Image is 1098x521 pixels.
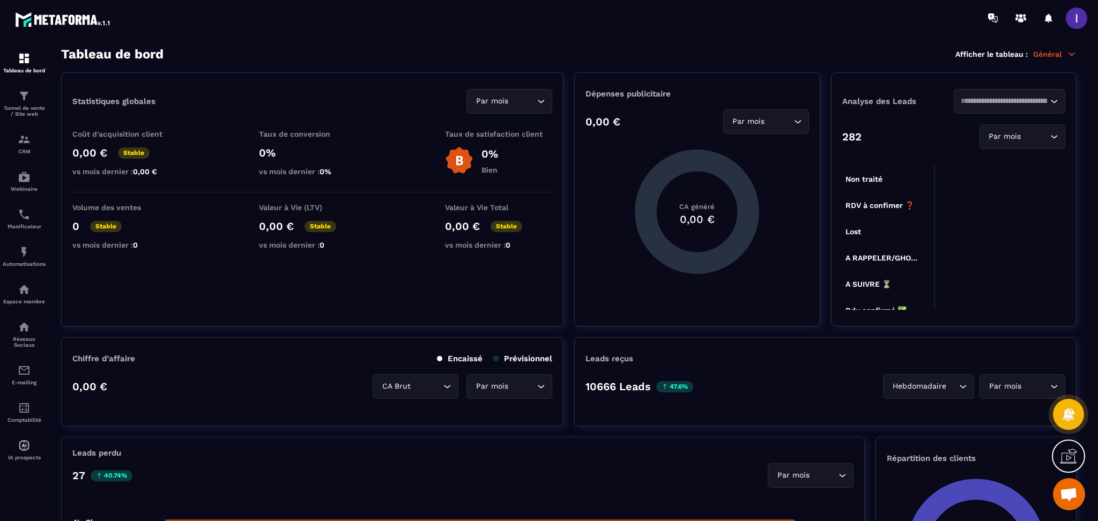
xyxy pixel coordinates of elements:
p: Répartition des clients [887,453,1065,463]
p: Valeur à Vie (LTV) [259,203,366,212]
div: Search for option [768,463,854,488]
img: formation [18,133,31,146]
a: social-networksocial-networkRéseaux Sociaux [3,312,46,356]
span: 0 [506,241,510,249]
p: Espace membre [3,299,46,304]
div: Search for option [373,374,458,399]
img: b-badge-o.b3b20ee6.svg [445,146,473,175]
div: Search for option [723,109,809,134]
p: 282 [842,130,862,143]
p: Stable [491,221,522,232]
p: Stable [90,221,122,232]
img: logo [15,10,112,29]
img: automations [18,170,31,183]
span: 0 [320,241,324,249]
p: Tunnel de vente / Site web [3,105,46,117]
span: Par mois [986,381,1023,392]
img: automations [18,245,31,258]
span: CA Brut [380,381,413,392]
tspan: A RAPPELER/GHO... [845,254,917,262]
p: 40.74% [91,470,132,481]
input: Search for option [510,381,535,392]
span: Hebdomadaire [890,381,948,392]
p: Volume des ventes [72,203,180,212]
a: emailemailE-mailing [3,356,46,393]
input: Search for option [961,95,1048,107]
input: Search for option [1023,131,1048,143]
div: Search for option [466,89,552,114]
img: email [18,364,31,377]
span: 0% [320,167,331,176]
span: Par mois [473,95,510,107]
p: 0 [72,220,79,233]
a: automationsautomationsAutomatisations [3,237,46,275]
p: Leads perdu [72,448,121,458]
p: vs mois dernier : [72,241,180,249]
p: E-mailing [3,379,46,385]
p: vs mois dernier : [72,167,180,176]
p: 0% [481,147,498,160]
a: formationformationTableau de bord [3,44,46,81]
p: IA prospects [3,455,46,460]
p: Taux de satisfaction client [445,130,552,138]
h3: Tableau de bord [61,47,164,62]
p: vs mois dernier : [445,241,552,249]
p: Comptabilité [3,417,46,423]
p: Général [1033,49,1077,59]
p: Afficher le tableau : [955,50,1028,58]
p: Analyse des Leads [842,96,954,106]
p: 27 [72,469,85,482]
p: 0,00 € [445,220,480,233]
p: vs mois dernier : [259,167,366,176]
a: formationformationCRM [3,125,46,162]
div: Search for option [466,374,552,399]
p: Réseaux Sociaux [3,336,46,348]
input: Search for option [812,470,836,481]
span: Par mois [473,381,510,392]
tspan: Non traité [845,175,882,183]
p: Encaissé [437,354,483,363]
a: Ouvrir le chat [1053,478,1085,510]
p: Coût d'acquisition client [72,130,180,138]
p: Statistiques globales [72,96,155,106]
div: Search for option [954,89,1065,114]
a: automationsautomationsEspace membre [3,275,46,312]
input: Search for option [1023,381,1048,392]
span: Par mois [730,116,767,128]
tspan: Rdv confirmé ✅ [845,306,907,315]
input: Search for option [413,381,441,392]
tspan: Lost [845,227,861,236]
img: automations [18,283,31,296]
p: 0% [259,146,366,159]
span: 0 [133,241,138,249]
p: CRM [3,148,46,154]
p: 10666 Leads [585,380,651,393]
a: formationformationTunnel de vente / Site web [3,81,46,125]
a: automationsautomationsWebinaire [3,162,46,200]
p: Leads reçus [585,354,633,363]
p: Chiffre d’affaire [72,354,135,363]
p: Stable [118,147,150,159]
p: Automatisations [3,261,46,267]
p: Valeur à Vie Total [445,203,552,212]
tspan: RDV à confimer ❓ [845,201,915,210]
tspan: A SUIVRE ⏳ [845,280,892,289]
p: Bien [481,166,498,174]
p: 0,00 € [72,146,107,159]
p: 0,00 € [72,380,107,393]
a: accountantaccountantComptabilité [3,393,46,431]
a: schedulerschedulerPlanificateur [3,200,46,237]
p: Planificateur [3,224,46,229]
div: Search for option [980,374,1065,399]
img: formation [18,52,31,65]
span: Par mois [775,470,812,481]
p: 0,00 € [585,115,620,128]
p: Taux de conversion [259,130,366,138]
input: Search for option [510,95,535,107]
img: automations [18,439,31,452]
span: Par mois [986,131,1023,143]
img: scheduler [18,208,31,221]
div: Search for option [980,124,1065,149]
p: Dépenses publicitaire [585,89,808,99]
div: Search for option [883,374,974,399]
